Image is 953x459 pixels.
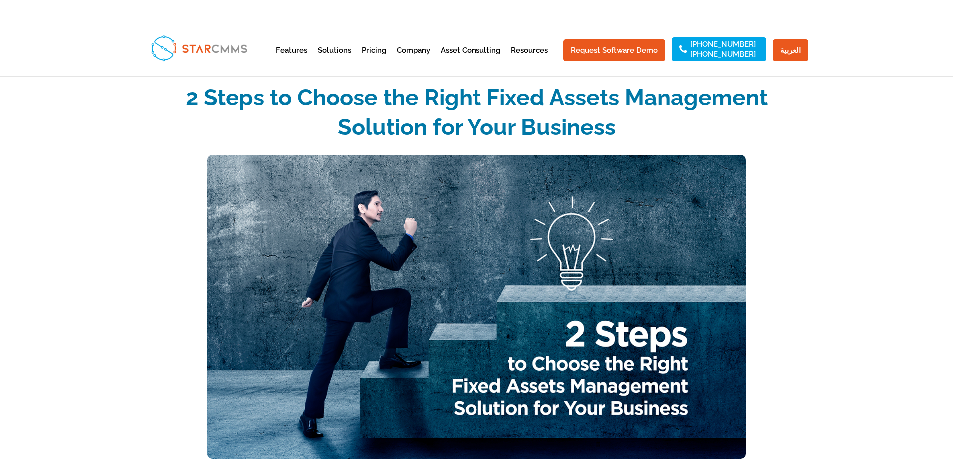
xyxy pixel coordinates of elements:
[157,83,796,142] div: 2 Steps to Choose the Right Fixed Assets Management Solution for Your Business
[362,47,386,71] a: Pricing
[441,47,500,71] a: Asset Consulting
[397,47,430,71] a: Company
[276,47,307,71] a: Features
[690,51,756,58] a: [PHONE_NUMBER]
[207,155,746,459] img: Fixed Asset Management System – Aladdin CMMS
[147,31,251,65] img: StarCMMS
[690,41,756,48] a: [PHONE_NUMBER]
[563,39,665,61] a: Request Software Demo
[318,47,351,71] a: Solutions
[773,39,808,61] a: العربية
[511,47,548,71] a: Resources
